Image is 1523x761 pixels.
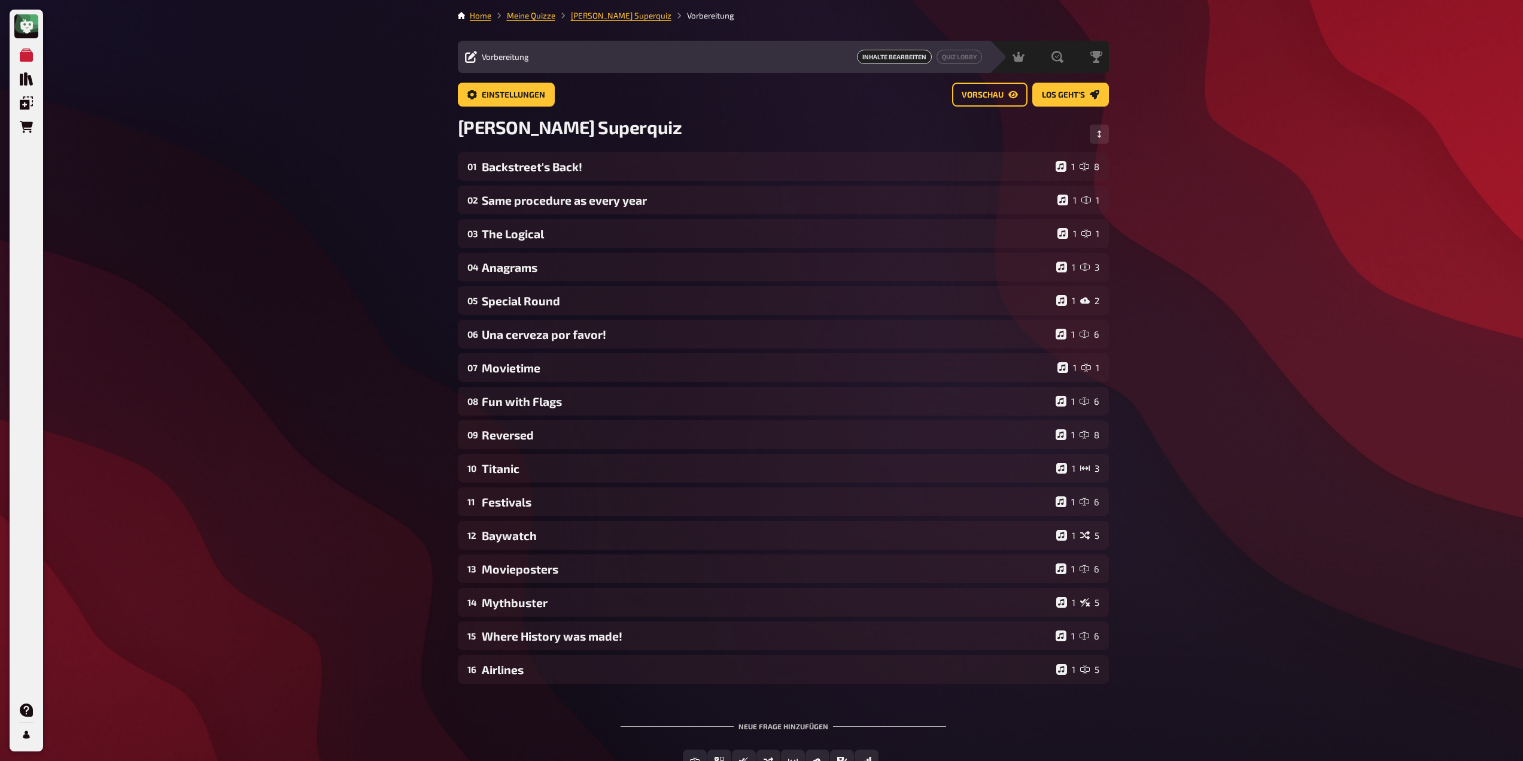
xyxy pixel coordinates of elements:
[1080,563,1099,574] div: 6
[1056,597,1075,608] div: 1
[1057,228,1077,239] div: 1
[467,161,477,172] div: 01
[1056,161,1075,172] div: 1
[482,629,1051,643] div: Where History was made!
[1080,329,1099,339] div: 6
[482,529,1051,542] div: Baywatch
[482,361,1053,375] div: Movietime
[1080,496,1099,507] div: 6
[1056,496,1075,507] div: 1
[952,83,1028,107] button: Vorschau
[482,52,529,62] span: Vorbereitung
[1080,664,1099,675] div: 5
[482,428,1051,442] div: Reversed
[1056,530,1075,541] div: 1
[482,193,1053,207] div: Same procedure as every year
[1042,91,1085,99] span: Los geht's
[482,663,1051,677] div: Airlines
[482,260,1051,274] div: Anagrams
[1057,362,1077,373] div: 1
[467,228,477,239] div: 03
[482,562,1051,576] div: Movieposters
[1080,295,1099,306] div: 2
[507,11,555,20] a: Meine Quizze
[467,396,477,407] div: 08
[1080,396,1099,407] div: 6
[1081,195,1099,205] div: 1
[1056,429,1075,440] div: 1
[467,597,477,608] div: 14
[482,495,1051,509] div: Festivals
[458,83,555,107] button: Einstellungen
[470,10,491,22] li: Home
[555,10,671,22] li: Irmi's Superquiz
[467,329,477,339] div: 06
[467,664,477,675] div: 16
[467,429,477,440] div: 09
[491,10,555,22] li: Meine Quizze
[571,11,671,20] a: [PERSON_NAME] Superquiz
[470,11,491,20] a: Home
[1056,295,1075,306] div: 1
[1080,463,1099,474] div: 3
[1032,83,1109,107] button: Los geht's
[857,50,932,64] a: Inhalte Bearbeiten
[467,463,477,474] div: 10
[467,195,477,205] div: 02
[1056,396,1075,407] div: 1
[1080,161,1099,172] div: 8
[467,262,477,272] div: 04
[621,703,946,740] div: Neue Frage hinzufügen
[482,294,1051,308] div: Special Round
[482,91,545,99] span: Einstellungen
[1056,630,1075,641] div: 1
[1057,195,1077,205] div: 1
[1081,228,1099,239] div: 1
[467,295,477,306] div: 05
[1080,597,1099,608] div: 5
[467,630,477,641] div: 15
[1080,630,1099,641] div: 6
[482,328,1051,341] div: Una cerveza por favor!
[467,563,477,574] div: 13
[1081,362,1099,373] div: 1
[482,596,1051,610] div: Mythbuster
[1056,664,1075,675] div: 1
[1090,125,1109,144] button: Reihenfolge anpassen
[1056,329,1075,339] div: 1
[1056,563,1075,574] div: 1
[1080,530,1099,541] div: 5
[671,10,734,22] li: Vorbereitung
[1080,429,1099,440] div: 8
[1056,463,1075,474] div: 1
[458,116,682,138] span: [PERSON_NAME] Superquiz
[482,462,1051,475] div: Titanic
[937,50,982,64] button: Quiz Lobby
[482,395,1051,408] div: Fun with Flags
[467,496,477,507] div: 11
[962,91,1004,99] span: Vorschau
[467,362,477,373] div: 07
[482,160,1051,174] div: Backstreet's Back!
[482,227,1053,241] div: The Logical
[1056,262,1075,272] div: 1
[1080,262,1099,272] div: 3
[467,530,477,541] div: 12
